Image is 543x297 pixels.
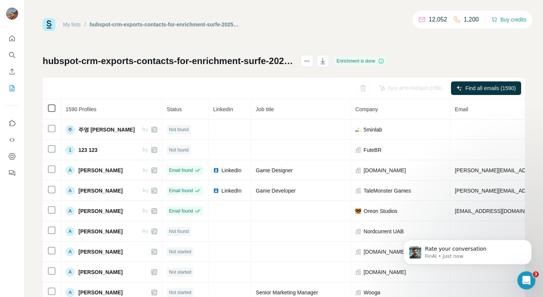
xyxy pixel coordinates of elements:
div: A [66,186,75,195]
span: Email found [169,187,193,194]
span: 3 [533,271,539,277]
span: Email [455,106,468,112]
div: nikola.vasilijevic@sensemitter.com says… [6,108,145,131]
button: Use Surfe API [6,133,18,147]
div: Glad that helped! If you have any more questions or need further assistance with your CSV or anyt... [6,130,124,169]
span: LinkedIn [221,167,241,174]
span: Senior Marketing Manager [256,289,318,295]
div: Was that helpful? [6,86,64,102]
button: Buy credits [491,14,526,25]
span: Not found [169,126,189,133]
span: Find all emails (1590) [465,84,516,92]
div: A [66,247,75,256]
button: Emoji picker [12,233,18,239]
span: Not started [169,248,191,255]
img: Profile image for FinAI [21,4,34,16]
div: A [66,288,75,297]
button: Send a message… [129,230,141,242]
div: hubspot-crm-exports-contacts-for-enrichment-surfe-2025-09-18-1 [90,21,239,28]
span: [PERSON_NAME] [78,207,123,215]
button: Search [6,48,18,62]
button: Start recording [48,233,54,239]
div: A [66,207,75,216]
span: Not found [169,147,189,153]
div: FinAI says… [6,194,145,248]
div: FinAI says… [6,130,145,170]
button: go back [5,3,19,17]
span: Wooga [364,289,380,296]
span: Status [167,106,182,112]
span: Nordcurrent UAB [364,228,404,235]
div: gotcha [121,113,139,120]
p: 1,200 [464,15,479,24]
span: [PERSON_NAME] [78,228,123,235]
iframe: Intercom live chat [517,271,535,289]
span: [DOMAIN_NAME] [364,167,406,174]
span: Bad [36,217,46,227]
div: FinAI says… [6,86,145,108]
span: Great [71,217,82,227]
div: gotcha [115,108,145,125]
h1: hubspot-crm-exports-contacts-for-enrichment-surfe-2025-09-18-1 [43,55,294,67]
span: [PERSON_NAME] [78,268,123,276]
span: LinkedIn [221,187,241,194]
div: If you already have emails in your CSV, you can still include them in a separate column, but the ... [12,10,139,55]
span: 1590 Profiles [66,106,97,112]
span: Company [355,106,378,112]
div: Was that helpful? [12,90,58,98]
img: Avatar [6,8,18,20]
div: Help [PERSON_NAME] understand how they’re doing: [12,175,118,189]
div: This approach ensures you get the most accurate, up-to-date contact information rather than just ... [12,58,139,80]
span: [DOMAIN_NAME] [364,268,406,276]
img: company-logo [355,208,361,214]
span: OK [54,217,64,227]
button: Feedback [6,166,18,180]
span: Email found [169,167,193,174]
iframe: Intercom notifications message [392,224,543,277]
span: Game Designer [256,167,293,173]
p: 12,052 [429,15,447,24]
img: LinkedIn logo [213,167,219,173]
div: 주 [66,125,75,134]
span: FuteBR [364,146,381,154]
div: Help [PERSON_NAME] understand how they’re doing: [6,170,124,194]
button: Home [118,3,132,17]
span: [PERSON_NAME] [78,248,123,256]
div: A [66,166,75,175]
span: 주영 [PERSON_NAME] [78,126,135,133]
img: company-logo [355,127,361,133]
div: Enrichment is done [334,57,387,66]
span: Amazing [89,217,100,227]
span: LinkedIn [213,106,233,112]
span: 123 123 [78,146,98,154]
img: Surfe Logo [43,18,55,31]
textarea: Message… [6,217,144,230]
span: Job title [256,106,274,112]
button: Upload attachment [36,233,42,239]
button: Find all emails (1590) [451,81,521,95]
button: Enrich CSV [6,65,18,78]
span: Terrible [18,217,29,227]
span: Email found [169,208,193,214]
span: [DOMAIN_NAME] [364,248,406,256]
button: Use Surfe on LinkedIn [6,116,18,130]
div: A [66,227,75,236]
h1: FinAI [37,7,52,13]
a: My lists [63,21,81,28]
button: Dashboard [6,150,18,163]
li: / [84,21,86,28]
b: verified professional emails [30,32,113,38]
span: TaleMonster Games [364,187,411,194]
span: [PERSON_NAME] [78,167,123,174]
div: Close [132,3,146,17]
div: Rate your conversation [14,202,104,211]
span: 5minlab [364,126,382,133]
button: actions [301,55,313,67]
span: Not started [169,269,191,276]
button: Quick start [6,32,18,45]
span: [PERSON_NAME] [78,187,123,194]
